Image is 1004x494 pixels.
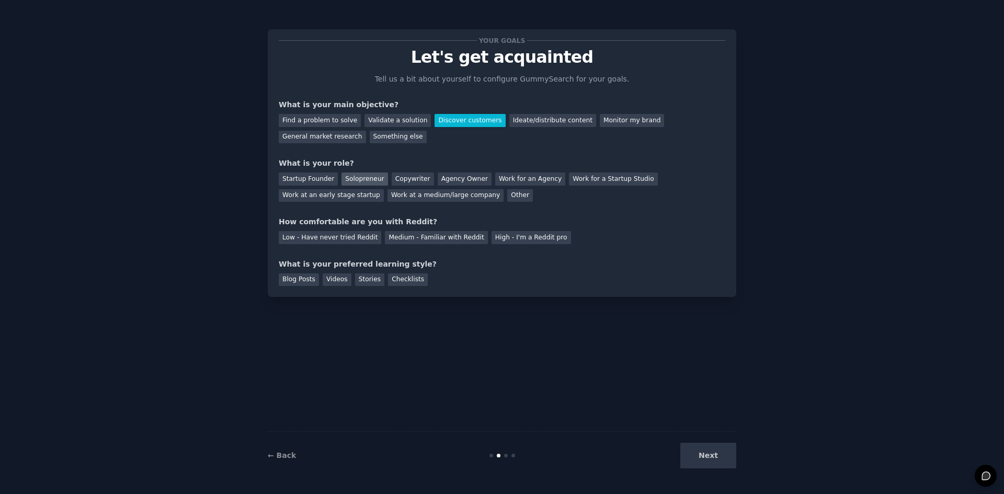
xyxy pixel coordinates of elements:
[341,173,387,186] div: Solopreneur
[438,173,492,186] div: Agency Owner
[279,259,725,270] div: What is your preferred learning style?
[279,131,366,144] div: General market research
[435,114,505,127] div: Discover customers
[279,114,361,127] div: Find a problem to solve
[477,35,527,46] span: Your goals
[279,99,725,110] div: What is your main objective?
[268,451,296,459] a: ← Back
[392,173,434,186] div: Copywriter
[495,173,565,186] div: Work for an Agency
[279,273,319,286] div: Blog Posts
[279,48,725,66] p: Let's get acquainted
[509,114,596,127] div: Ideate/distribute content
[388,273,428,286] div: Checklists
[355,273,384,286] div: Stories
[507,189,533,202] div: Other
[279,189,384,202] div: Work at an early stage startup
[364,114,431,127] div: Validate a solution
[279,231,381,244] div: Low - Have never tried Reddit
[323,273,351,286] div: Videos
[600,114,664,127] div: Monitor my brand
[492,231,571,244] div: High - I'm a Reddit pro
[387,189,504,202] div: Work at a medium/large company
[385,231,487,244] div: Medium - Familiar with Reddit
[279,173,338,186] div: Startup Founder
[279,216,725,227] div: How comfortable are you with Reddit?
[569,173,657,186] div: Work for a Startup Studio
[279,158,725,169] div: What is your role?
[370,74,634,85] p: Tell us a bit about yourself to configure GummySearch for your goals.
[370,131,427,144] div: Something else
